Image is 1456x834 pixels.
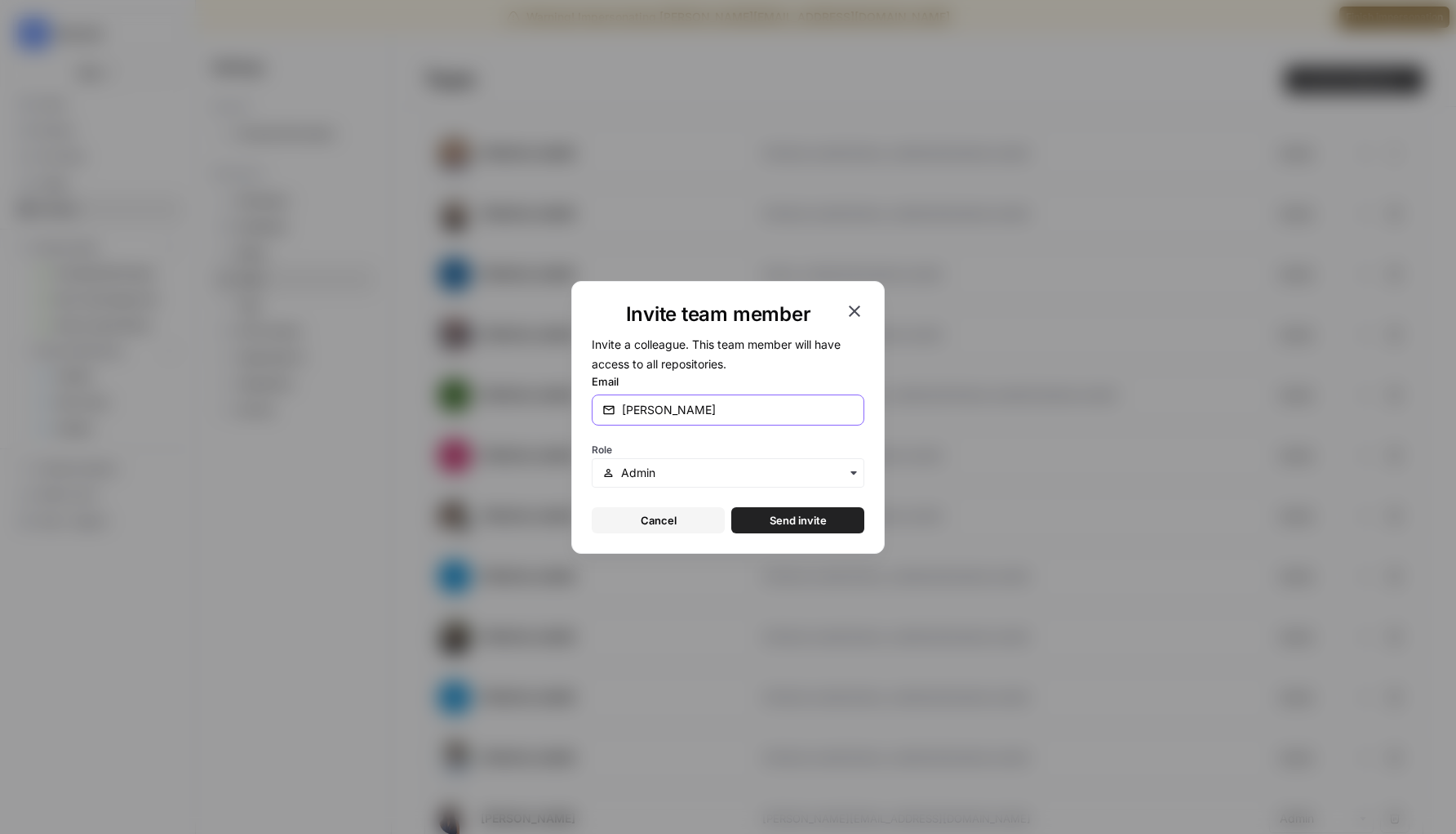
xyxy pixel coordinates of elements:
span: Cancel [641,512,677,528]
label: Email [592,373,864,390]
span: Send invite [770,512,827,528]
button: Send invite [731,507,864,533]
span: Role [592,444,612,456]
button: Cancel [592,507,725,533]
input: email@company.com [622,402,854,418]
span: Invite a colleague. This team member will have access to all repositories. [592,337,841,371]
h1: Invite team member [592,301,845,328]
input: Admin [621,465,854,481]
